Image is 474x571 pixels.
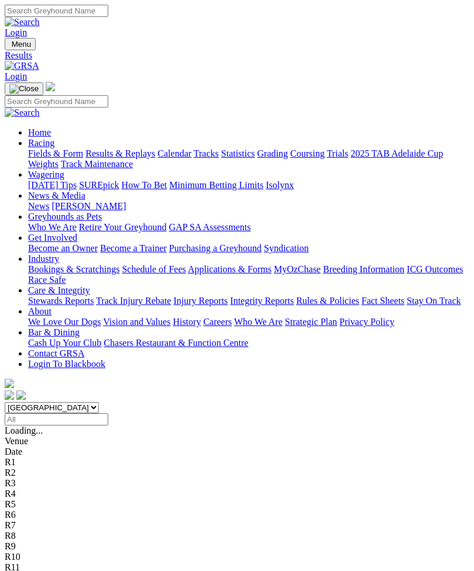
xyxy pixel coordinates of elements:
a: Wagering [28,169,64,179]
a: Care & Integrity [28,285,90,295]
a: How To Bet [122,180,167,190]
input: Search [5,5,108,17]
a: Track Maintenance [61,159,133,169]
a: 2025 TAB Adelaide Cup [351,148,443,158]
a: Grading [257,148,288,158]
img: logo-grsa-white.png [5,379,14,388]
a: Bookings & Scratchings [28,264,119,274]
div: Date [5,447,469,457]
button: Toggle navigation [5,82,43,95]
img: twitter.svg [16,390,26,400]
div: Industry [28,264,469,285]
div: R7 [5,520,469,531]
a: Stewards Reports [28,296,94,306]
a: [DATE] Tips [28,180,77,190]
a: Weights [28,159,59,169]
a: Race Safe [28,275,66,285]
img: Close [9,84,39,94]
div: R2 [5,468,469,478]
a: Login [5,27,27,37]
a: Breeding Information [323,264,404,274]
a: Who We Are [28,222,77,232]
a: MyOzChase [274,264,321,274]
img: GRSA [5,61,39,71]
a: Fields & Form [28,148,83,158]
div: R9 [5,541,469,552]
div: Bar & Dining [28,338,469,348]
a: Results [5,50,469,61]
a: Greyhounds as Pets [28,212,102,222]
a: Injury Reports [173,296,228,306]
a: ICG Outcomes [407,264,463,274]
a: [PERSON_NAME] [51,201,126,211]
a: Chasers Restaurant & Function Centre [104,338,248,348]
img: Search [5,108,40,118]
a: Contact GRSA [28,348,84,358]
a: Results & Replays [85,148,155,158]
a: Schedule of Fees [122,264,186,274]
div: R3 [5,478,469,489]
a: GAP SA Assessments [169,222,251,232]
a: Minimum Betting Limits [169,180,263,190]
a: Isolynx [266,180,294,190]
a: Fact Sheets [362,296,404,306]
div: R6 [5,510,469,520]
span: Loading... [5,425,43,435]
a: Syndication [264,243,308,253]
a: News [28,201,49,211]
a: Who We Are [234,317,283,327]
a: News & Media [28,191,85,200]
a: Racing [28,138,54,148]
div: R1 [5,457,469,468]
a: About [28,306,51,316]
a: Purchasing a Greyhound [169,243,262,253]
input: Search [5,95,108,108]
a: Applications & Forms [188,264,272,274]
input: Select date [5,413,108,425]
a: Coursing [290,148,325,158]
a: Trials [327,148,348,158]
div: Care & Integrity [28,296,469,306]
div: Wagering [28,180,469,191]
a: Strategic Plan [285,317,337,327]
a: Vision and Values [103,317,170,327]
a: Login [5,71,27,81]
a: Cash Up Your Club [28,338,101,348]
div: R10 [5,552,469,562]
div: Greyhounds as Pets [28,222,469,233]
img: logo-grsa-white.png [46,82,55,91]
a: Login To Blackbook [28,359,105,369]
div: Get Involved [28,243,469,254]
img: facebook.svg [5,390,14,400]
a: Track Injury Rebate [96,296,171,306]
div: R5 [5,499,469,510]
div: Racing [28,148,469,169]
a: Become a Trainer [100,243,167,253]
div: News & Media [28,201,469,212]
a: Calendar [157,148,191,158]
a: Retire Your Greyhound [79,222,167,232]
a: Careers [203,317,232,327]
a: SUREpick [79,180,119,190]
div: R8 [5,531,469,541]
a: Statistics [221,148,255,158]
div: R4 [5,489,469,499]
a: Privacy Policy [339,317,394,327]
a: Get Involved [28,233,77,243]
a: Integrity Reports [230,296,294,306]
a: Stay On Track [407,296,461,306]
a: We Love Our Dogs [28,317,101,327]
a: Bar & Dining [28,327,80,337]
button: Toggle navigation [5,38,36,50]
a: Become an Owner [28,243,98,253]
div: About [28,317,469,327]
img: Search [5,17,40,27]
a: Industry [28,254,59,264]
a: Home [28,127,51,137]
span: Menu [12,40,31,49]
a: Rules & Policies [296,296,359,306]
div: Venue [5,436,469,447]
a: History [173,317,201,327]
a: Tracks [194,148,219,158]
